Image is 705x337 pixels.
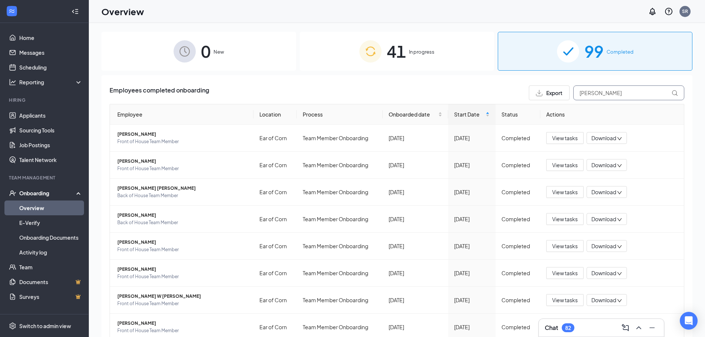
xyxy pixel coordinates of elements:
div: [DATE] [454,134,490,142]
a: E-Verify [19,215,83,230]
button: View tasks [546,159,584,171]
span: Start Date [454,110,484,118]
td: Ear of Corn [254,152,297,179]
td: Ear of Corn [254,206,297,233]
div: [DATE] [389,188,442,196]
span: Onboarded date [389,110,436,118]
span: [PERSON_NAME] [117,212,248,219]
td: Ear of Corn [254,287,297,314]
span: Front of House Team Member [117,165,248,172]
td: Ear of Corn [254,125,297,152]
td: Team Member Onboarding [297,179,383,206]
a: Sourcing Tools [19,123,83,138]
div: [DATE] [389,161,442,169]
a: Applicants [19,108,83,123]
th: Onboarded date [383,104,448,125]
span: Front of House Team Member [117,246,248,253]
svg: Collapse [71,8,79,15]
span: View tasks [552,269,578,277]
button: View tasks [546,213,584,225]
div: Completed [501,188,534,196]
svg: Analysis [9,78,16,86]
div: [DATE] [389,296,442,304]
div: [DATE] [389,323,442,331]
h1: Overview [101,5,144,18]
th: Location [254,104,297,125]
button: Export [529,85,570,100]
div: 82 [565,325,571,331]
span: Download [591,188,616,196]
span: In progress [409,48,434,55]
span: View tasks [552,161,578,169]
td: Ear of Corn [254,179,297,206]
a: Talent Network [19,152,83,167]
svg: WorkstreamLogo [8,7,16,15]
button: View tasks [546,132,584,144]
button: ChevronUp [633,322,645,334]
svg: QuestionInfo [664,7,673,16]
a: Messages [19,45,83,60]
span: Download [591,134,616,142]
span: Export [546,90,563,95]
div: Onboarding [19,189,76,197]
span: Completed [607,48,634,55]
td: Team Member Onboarding [297,287,383,314]
span: [PERSON_NAME] W [PERSON_NAME] [117,293,248,300]
span: View tasks [552,215,578,223]
span: New [214,48,224,55]
span: [PERSON_NAME] [117,320,248,327]
button: View tasks [546,240,584,252]
span: down [617,217,622,222]
th: Process [297,104,383,125]
input: Search by Name, Job Posting, or Process [573,85,684,100]
div: Open Intercom Messenger [680,312,698,330]
td: Team Member Onboarding [297,233,383,260]
a: Team [19,260,83,274]
a: Overview [19,200,83,215]
div: Completed [501,242,534,250]
div: [DATE] [454,215,490,223]
svg: UserCheck [9,189,16,197]
div: [DATE] [454,188,490,196]
div: Switch to admin view [19,322,71,330]
td: Team Member Onboarding [297,152,383,179]
td: Team Member Onboarding [297,206,383,233]
button: View tasks [546,267,584,279]
a: DocumentsCrown [19,274,83,289]
span: Front of House Team Member [117,273,248,280]
button: View tasks [546,186,584,198]
div: Completed [501,134,534,142]
th: Employee [110,104,254,125]
div: Completed [501,323,534,331]
span: down [617,298,622,303]
div: Hiring [9,97,81,103]
span: View tasks [552,188,578,196]
span: Download [591,215,616,223]
svg: ChevronUp [634,323,643,332]
div: [DATE] [389,215,442,223]
td: Ear of Corn [254,233,297,260]
div: [DATE] [389,242,442,250]
div: [DATE] [389,134,442,142]
a: Activity log [19,245,83,260]
a: Home [19,30,83,45]
span: Download [591,296,616,304]
span: down [617,190,622,195]
a: Job Postings [19,138,83,152]
span: Front of House Team Member [117,300,248,307]
span: [PERSON_NAME] [PERSON_NAME] [117,185,248,192]
span: down [617,136,622,141]
th: Status [496,104,540,125]
span: View tasks [552,134,578,142]
span: Download [591,269,616,277]
span: [PERSON_NAME] [117,239,248,246]
span: Back of House Team Member [117,192,248,199]
div: Reporting [19,78,83,86]
button: Minimize [646,322,658,334]
a: Scheduling [19,60,83,75]
span: [PERSON_NAME] [117,131,248,138]
td: Ear of Corn [254,260,297,287]
svg: Settings [9,322,16,330]
div: [DATE] [454,323,490,331]
h3: Chat [545,324,558,332]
